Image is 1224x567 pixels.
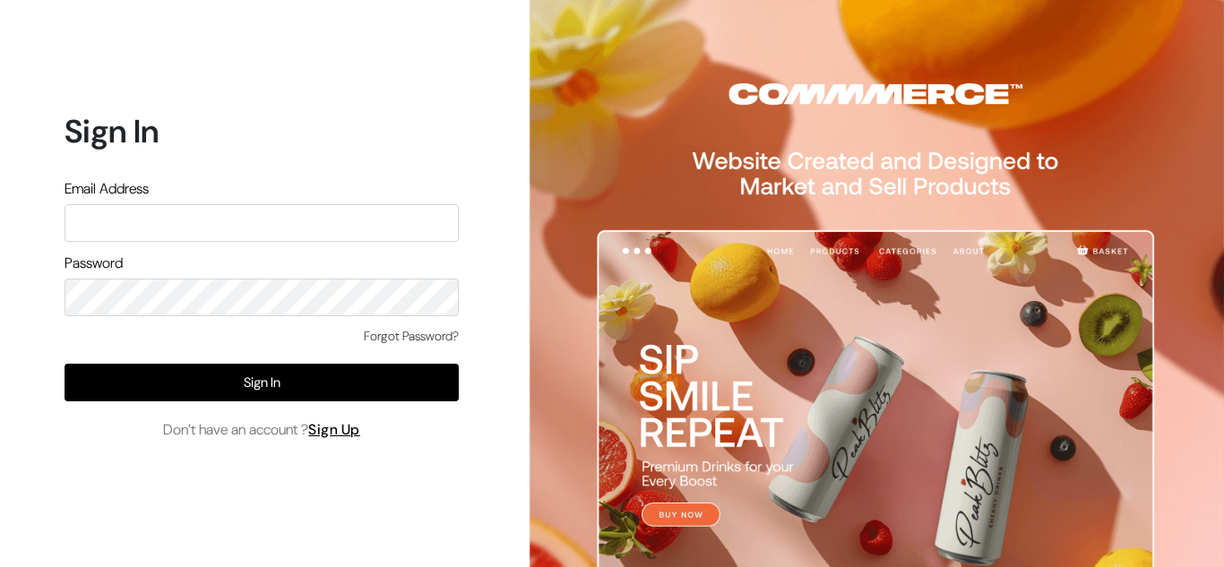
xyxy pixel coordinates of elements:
label: Password [65,253,123,274]
label: Email Address [65,178,149,200]
a: Forgot Password? [364,327,459,346]
button: Sign In [65,364,459,401]
span: Don’t have an account ? [163,419,360,441]
a: Sign Up [308,420,360,439]
h1: Sign In [65,112,459,150]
